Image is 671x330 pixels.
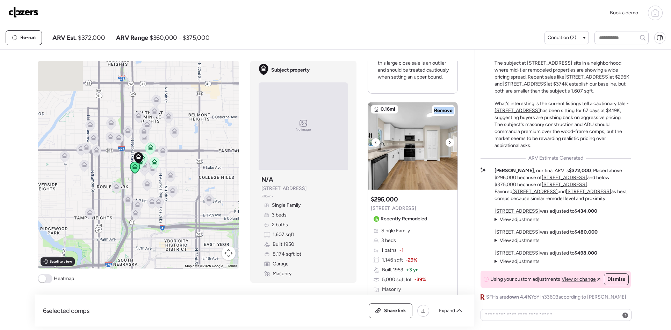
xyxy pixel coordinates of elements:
img: Logo [8,7,38,18]
span: View or change [562,276,596,283]
p: was adjusted to [495,250,597,257]
p: What's interesting is the current listings tell a cautionary tale - has been sitting for 67 days ... [495,100,631,149]
a: [STREET_ADDRESS] [564,74,610,80]
a: [STREET_ADDRESS] [542,175,587,181]
span: Using your custom adjustments [490,276,560,283]
span: Zillow [261,193,271,199]
a: [STREET_ADDRESS] [503,81,548,87]
span: 1 baths [381,247,397,254]
strong: $372,000 [569,168,591,174]
span: Share link [384,307,406,314]
span: Dismiss [607,276,625,283]
span: 0.16mi [381,106,395,113]
span: Recently Remodeled [381,215,427,222]
span: Built 1950 [273,241,294,248]
span: 5,000 sqft lot [382,276,412,283]
span: ARV Estimate Generated [528,155,583,162]
span: 8,174 sqft lot [273,251,301,258]
a: Terms (opens in new tab) [227,264,237,268]
span: -39% [414,276,426,283]
h3: $296,000 [371,195,398,204]
span: 6 selected comps [43,307,89,315]
strong: $480,000 [575,229,598,235]
span: [STREET_ADDRESS] [261,185,307,192]
span: No image [296,127,311,132]
span: Single Family [381,227,410,234]
p: was adjusted to [495,208,597,215]
span: Built 1953 [382,266,403,273]
span: Masonry [382,286,401,293]
p: was adjusted to [495,229,598,236]
span: • [272,193,274,199]
button: Map camera controls [222,246,236,260]
strong: $498,000 [575,250,597,256]
span: $372,000 [78,34,105,42]
span: $360,000 - $375,000 [150,34,209,42]
span: Re-run [20,34,36,41]
p: The subject at [STREET_ADDRESS] sits in a neighborhood where mid-tier remodeled properties are sh... [495,60,631,95]
span: ARV Est. [52,34,77,42]
span: Satellite view [50,259,72,264]
span: Garage [273,261,289,267]
span: Subject property [271,67,310,74]
a: [STREET_ADDRESS] [495,208,540,214]
h3: N/A [261,175,273,184]
strong: [PERSON_NAME] [495,168,534,174]
span: 1,146 sqft [382,257,403,264]
span: Condition (2) [548,34,576,41]
span: 1,607 sqft [273,231,294,238]
span: View adjustments [500,237,540,243]
span: SFHs are YoY in 33603 according to [PERSON_NAME] [486,294,626,301]
span: Masonry [273,270,291,277]
span: Heatmap [54,275,74,282]
summary: View adjustments [495,258,540,265]
strong: $434,000 [575,208,597,214]
span: Remove [434,107,453,114]
p: , our final ARV is . Placed above $296,000 because of and below $375,000 because of . Favored and... [495,167,631,202]
span: View adjustments [500,258,540,264]
a: [STREET_ADDRESS] [542,182,587,188]
span: 3 beds [381,237,396,244]
a: Open this area in Google Maps (opens a new window) [39,259,63,269]
span: [STREET_ADDRESS] [371,205,416,212]
a: [STREET_ADDRESS] [495,229,540,235]
span: Map data ©2025 Google [185,264,223,268]
span: ARV Range [116,34,148,42]
summary: View adjustments [495,216,540,223]
a: [STREET_ADDRESS] [512,189,558,195]
img: Google [39,259,63,269]
span: + 3 yr [406,266,418,273]
span: 2 baths [272,221,288,228]
a: [STREET_ADDRESS] [495,250,540,256]
span: -1 [399,247,404,254]
a: [STREET_ADDRESS] [566,189,611,195]
span: down 4.4% [506,294,531,300]
span: 3 beds [272,212,287,219]
span: -29% [406,257,417,264]
summary: View adjustments [495,237,540,244]
a: View or change [562,276,600,283]
span: Single Family [272,202,301,209]
span: Expand [439,307,455,314]
a: [STREET_ADDRESS] [495,108,540,113]
span: Book a demo [610,10,638,16]
span: View adjustments [500,217,540,222]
